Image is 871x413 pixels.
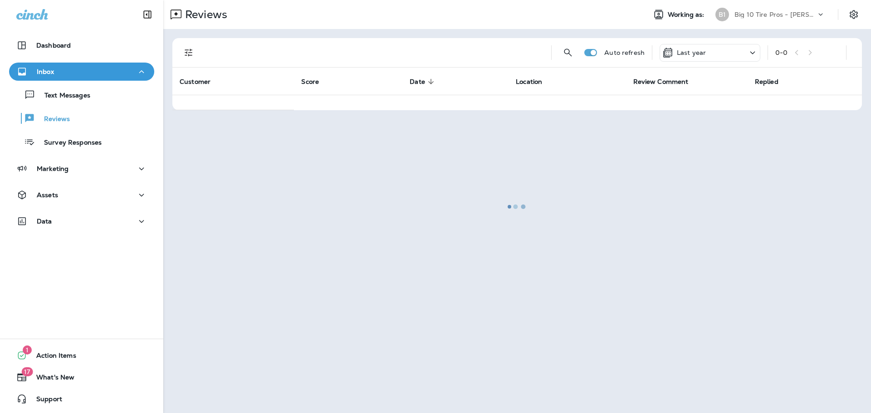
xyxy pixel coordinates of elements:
[135,5,160,24] button: Collapse Sidebar
[35,139,102,147] p: Survey Responses
[9,368,154,386] button: 17What's New
[9,85,154,104] button: Text Messages
[9,390,154,408] button: Support
[21,367,33,376] span: 17
[9,63,154,81] button: Inbox
[9,109,154,128] button: Reviews
[36,42,71,49] p: Dashboard
[27,374,74,384] span: What's New
[9,212,154,230] button: Data
[9,346,154,364] button: 1Action Items
[35,92,90,100] p: Text Messages
[27,395,62,406] span: Support
[37,218,52,225] p: Data
[9,132,154,151] button: Survey Responses
[27,352,76,363] span: Action Items
[9,36,154,54] button: Dashboard
[9,160,154,178] button: Marketing
[37,165,69,172] p: Marketing
[9,186,154,204] button: Assets
[37,68,54,75] p: Inbox
[35,115,70,124] p: Reviews
[23,345,32,355] span: 1
[37,191,58,199] p: Assets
